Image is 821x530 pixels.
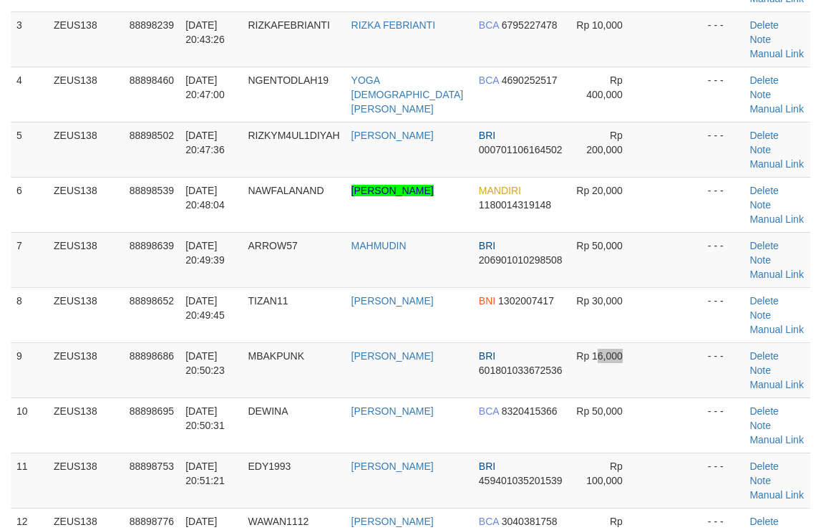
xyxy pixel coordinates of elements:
span: BRI [479,240,495,251]
td: - - - [702,397,744,453]
a: Manual Link [749,269,804,280]
span: RIZKAFEBRIANTI [248,19,329,31]
a: Manual Link [749,324,804,335]
td: - - - [702,232,744,287]
td: - - - [702,177,744,232]
td: 10 [11,397,48,453]
span: 88898753 [130,461,174,472]
span: Rp 20,000 [576,185,623,196]
a: [PERSON_NAME] [351,185,434,196]
a: Delete [749,185,778,196]
a: Note [749,309,771,321]
span: 88898639 [130,240,174,251]
span: 88898502 [130,130,174,141]
td: 6 [11,177,48,232]
span: [DATE] 20:47:00 [185,74,225,100]
span: Copy 459401035201539 to clipboard [479,475,563,486]
a: Delete [749,461,778,472]
td: 11 [11,453,48,508]
a: Delete [749,74,778,86]
td: - - - [702,67,744,122]
td: ZEUS138 [48,177,124,232]
td: 9 [11,342,48,397]
span: NGENTODLAH19 [248,74,329,86]
span: BRI [479,350,495,362]
span: Rp 50,000 [576,405,623,417]
span: 88898695 [130,405,174,417]
td: ZEUS138 [48,11,124,67]
span: Copy 601801033672536 to clipboard [479,365,563,376]
span: Rp 50,000 [576,240,623,251]
span: Copy 000701106164502 to clipboard [479,144,563,155]
span: Copy 4690252517 to clipboard [502,74,558,86]
span: 88898239 [130,19,174,31]
span: Copy 6795227478 to clipboard [502,19,558,31]
td: - - - [702,122,744,177]
a: Note [749,365,771,376]
td: ZEUS138 [48,453,124,508]
span: WAWAN1112 [248,516,309,527]
a: Note [749,144,771,155]
span: MANDIRI [479,185,521,196]
a: Delete [749,516,778,527]
span: Rp 400,000 [586,74,623,100]
span: NAWFALANAND [248,185,324,196]
span: BCA [479,405,499,417]
td: - - - [702,287,744,342]
td: ZEUS138 [48,397,124,453]
span: BCA [479,19,499,31]
td: 7 [11,232,48,287]
span: 88898776 [130,516,174,527]
span: 88898652 [130,295,174,307]
span: Rp 10,000 [576,19,623,31]
span: [DATE] 20:49:45 [185,295,225,321]
td: ZEUS138 [48,342,124,397]
a: [PERSON_NAME] [351,405,434,417]
td: 4 [11,67,48,122]
td: - - - [702,11,744,67]
td: - - - [702,342,744,397]
span: Rp 30,000 [576,295,623,307]
span: TIZAN11 [248,295,288,307]
span: [DATE] 20:51:21 [185,461,225,486]
span: ARROW57 [248,240,297,251]
a: [PERSON_NAME] [351,130,434,141]
a: Note [749,199,771,211]
span: [DATE] 20:50:31 [185,405,225,431]
span: Rp 16,000 [576,350,623,362]
span: 88898460 [130,74,174,86]
td: ZEUS138 [48,287,124,342]
a: Delete [749,350,778,362]
td: 8 [11,287,48,342]
span: Copy 1180014319148 to clipboard [479,199,551,211]
span: Copy 206901010298508 to clipboard [479,254,563,266]
span: BRI [479,461,495,472]
span: [DATE] 20:43:26 [185,19,225,45]
span: BRI [479,130,495,141]
a: Delete [749,405,778,417]
a: Manual Link [749,213,804,225]
a: Note [749,254,771,266]
span: MBAKPUNK [248,350,304,362]
a: Manual Link [749,489,804,501]
span: [DATE] 20:50:23 [185,350,225,376]
span: Copy 3040381758 to clipboard [502,516,558,527]
a: [PERSON_NAME] [351,350,434,362]
td: 5 [11,122,48,177]
a: Delete [749,240,778,251]
span: Rp 200,000 [586,130,623,155]
a: [PERSON_NAME] [351,295,434,307]
a: Note [749,475,771,486]
a: Manual Link [749,158,804,170]
a: [PERSON_NAME] [351,516,434,527]
a: Note [749,420,771,431]
span: [DATE] 20:47:36 [185,130,225,155]
span: RIZKYM4UL1DIYAH [248,130,339,141]
a: Delete [749,19,778,31]
span: EDY1993 [248,461,291,472]
span: 88898686 [130,350,174,362]
a: Note [749,89,771,100]
td: 3 [11,11,48,67]
span: [DATE] 20:49:39 [185,240,225,266]
a: Manual Link [749,379,804,390]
